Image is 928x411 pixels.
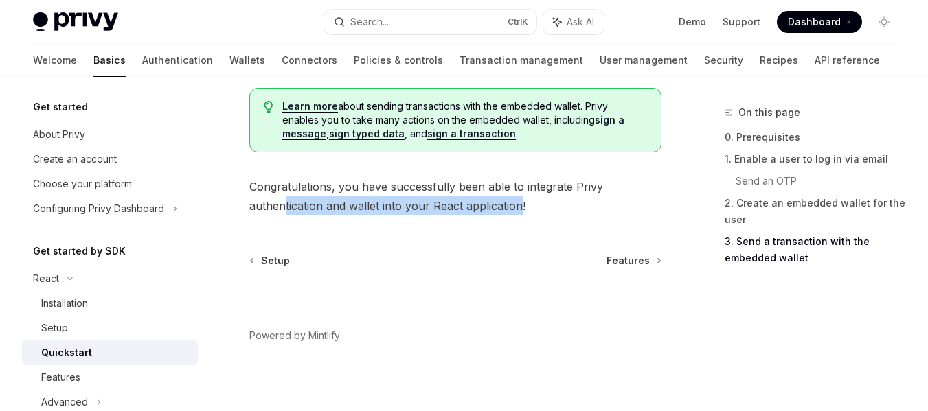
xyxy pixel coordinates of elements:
[607,254,660,268] a: Features
[22,340,198,365] a: Quickstart
[354,44,443,77] a: Policies & controls
[704,44,743,77] a: Security
[229,44,265,77] a: Wallets
[723,15,760,29] a: Support
[600,44,688,77] a: User management
[41,369,80,386] div: Features
[249,177,661,215] span: Congratulations, you have successfully been able to integrate Privy authentication and wallet int...
[41,394,88,410] div: Advanced
[22,316,198,340] a: Setup
[22,291,198,316] a: Installation
[329,128,405,140] a: sign typed data
[22,122,198,147] a: About Privy
[679,15,706,29] a: Demo
[41,344,92,361] div: Quickstart
[33,200,164,217] div: Configuring Privy Dashboard
[41,320,68,336] div: Setup
[736,170,906,192] a: Send an OTP
[460,44,583,77] a: Transaction management
[350,14,389,30] div: Search...
[508,16,528,27] span: Ctrl K
[33,176,132,192] div: Choose your platform
[324,10,537,34] button: Search...CtrlK
[815,44,880,77] a: API reference
[33,243,126,259] h5: Get started by SDK
[788,15,841,29] span: Dashboard
[725,126,906,148] a: 0. Prerequisites
[427,128,516,140] a: sign a transaction
[873,11,895,33] button: Toggle dark mode
[33,99,88,115] h5: Get started
[725,192,906,231] a: 2. Create an embedded wallet for the user
[738,104,800,121] span: On this page
[93,44,126,77] a: Basics
[33,151,117,167] div: Create an account
[261,254,290,268] span: Setup
[725,148,906,170] a: 1. Enable a user to log in via email
[282,99,647,141] span: about sending transactions with the embedded wallet. Privy enables you to take many actions on th...
[33,270,59,287] div: React
[33,44,77,77] a: Welcome
[251,254,290,268] a: Setup
[607,254,650,268] span: Features
[760,44,798,77] a: Recipes
[22,147,198,172] a: Create an account
[142,44,213,77] a: Authentication
[22,172,198,196] a: Choose your platform
[33,12,118,32] img: light logo
[777,11,862,33] a: Dashboard
[249,329,340,342] a: Powered by Mintlify
[41,295,88,312] div: Installation
[22,365,198,390] a: Features
[33,126,85,143] div: About Privy
[543,10,604,34] button: Ask AI
[567,15,594,29] span: Ask AI
[282,44,337,77] a: Connectors
[725,231,906,269] a: 3. Send a transaction with the embedded wallet
[282,100,338,113] a: Learn more
[264,101,273,113] svg: Tip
